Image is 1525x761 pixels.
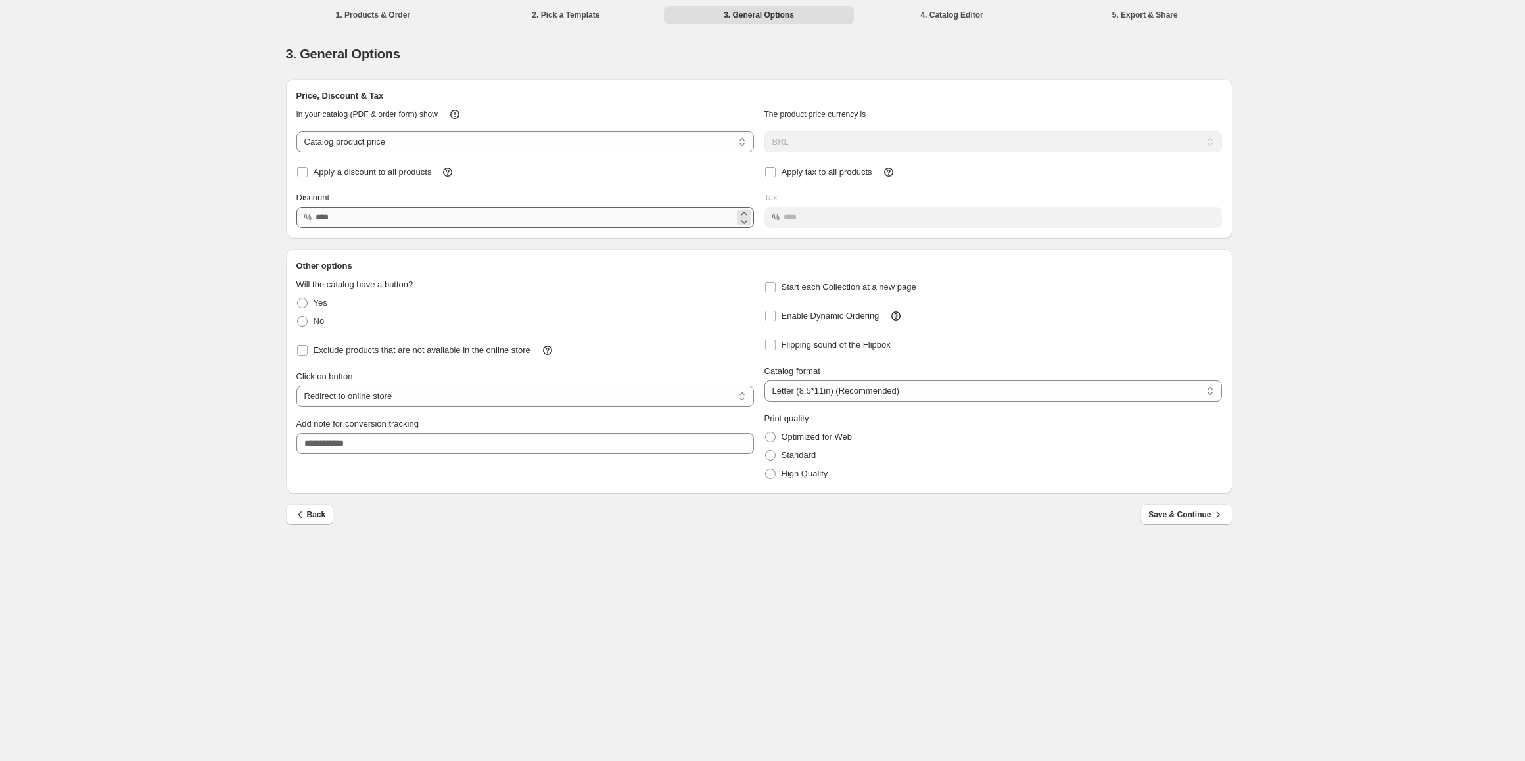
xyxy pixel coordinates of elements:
[286,504,334,525] button: Back
[294,508,326,521] span: Back
[782,282,916,292] span: Start each Collection at a new page
[296,419,419,428] span: Add note for conversion tracking
[286,47,400,61] span: 3. General Options
[772,212,780,222] span: %
[764,110,866,119] span: The product price currency is
[1140,504,1232,525] button: Save & Continue
[782,311,880,321] span: Enable Dynamic Ordering
[296,260,1222,273] h2: Other options
[296,279,413,289] span: Will the catalog have a button?
[764,366,820,376] span: Catalog format
[314,298,327,308] span: Yes
[296,193,330,202] span: Discount
[314,345,530,355] span: Exclude products that are not available in the online store
[1148,508,1224,521] span: Save & Continue
[296,371,353,381] span: Click on button
[764,193,778,202] span: Tax
[314,167,432,177] span: Apply a discount to all products
[304,212,312,222] span: %
[314,316,325,326] span: No
[296,110,438,119] span: In your catalog (PDF & order form) show
[782,340,891,350] span: Flipping sound of the Flipbox
[296,89,1222,103] h2: Price, Discount & Tax
[782,450,816,460] span: Standard
[782,469,828,478] span: High Quality
[782,432,852,442] span: Optimized for Web
[764,413,809,423] span: Print quality
[782,167,872,177] span: Apply tax to all products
